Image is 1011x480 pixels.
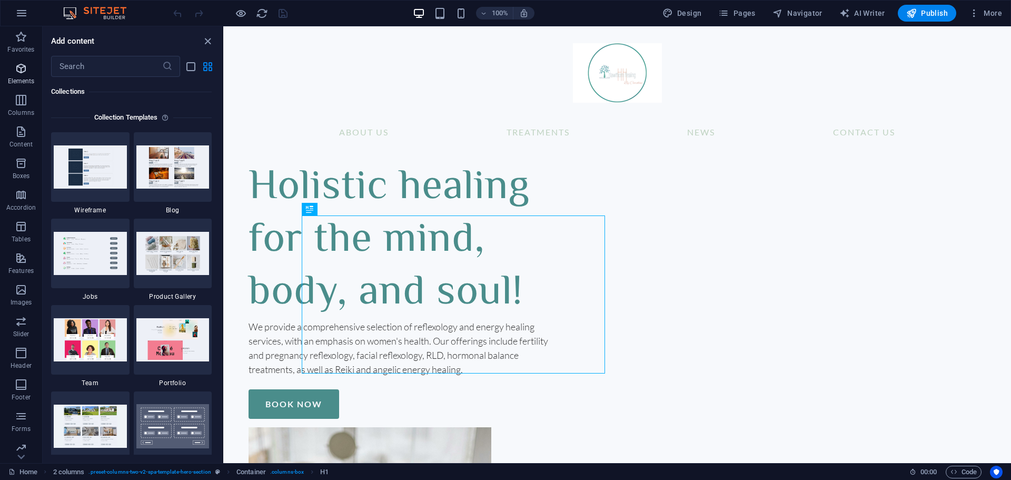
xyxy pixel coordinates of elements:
[88,466,211,478] span: . preset-columns-two-v2-spa-template-hero-section
[909,466,937,478] h6: Session time
[51,35,95,47] h6: Add content
[12,393,31,401] p: Footer
[201,60,214,73] button: grid-view
[184,60,197,73] button: list-view
[134,305,212,387] div: Portfolio
[51,132,130,214] div: Wireframe
[928,468,929,476] span: :
[320,466,329,478] span: Click to select. Double-click to edit
[51,56,162,77] input: Search
[969,8,1002,18] span: More
[51,219,130,301] div: Jobs
[8,267,34,275] p: Features
[51,292,130,301] span: Jobs
[51,305,130,387] div: Team
[6,203,36,212] p: Accordion
[51,206,130,214] span: Wireframe
[134,132,212,214] div: Blog
[54,318,127,361] img: team_extension.jpg
[270,466,304,478] span: . columns-box
[8,466,37,478] a: Click to cancel selection. Double-click to open Pages
[714,5,759,22] button: Pages
[256,7,268,19] i: Reload page
[519,8,529,18] i: On resize automatically adjust zoom level to fit chosen device.
[12,425,31,433] p: Forms
[8,77,35,85] p: Elements
[12,235,31,243] p: Tables
[13,330,29,338] p: Slider
[54,232,127,275] img: jobs_extension.jpg
[61,7,140,19] img: Editor Logo
[53,466,85,478] span: Click to select. Double-click to edit
[13,172,30,180] p: Boxes
[136,145,210,188] img: blog_extension.jpg
[51,379,130,387] span: Team
[920,466,937,478] span: 00 00
[965,5,1006,22] button: More
[946,466,982,478] button: Code
[51,85,212,98] h6: Collections
[658,5,706,22] button: Design
[162,111,173,124] i: Each template - except the Collections listing - comes with a preconfigured design and collection...
[90,111,162,124] h6: Collection Templates
[8,109,34,117] p: Columns
[492,7,509,19] h6: 100%
[9,140,33,149] p: Content
[134,206,212,214] span: Blog
[906,8,948,18] span: Publish
[839,8,885,18] span: AI Writer
[136,404,210,448] img: collectionscontainer1.svg
[950,466,977,478] span: Code
[768,5,827,22] button: Navigator
[54,405,127,447] img: real_estate_extension.jpg
[215,469,220,475] i: This element is a customizable preset
[772,8,822,18] span: Navigator
[255,7,268,19] button: reload
[134,292,212,301] span: Product Gallery
[7,45,34,54] p: Favorites
[835,5,889,22] button: AI Writer
[136,318,210,361] img: portfolio_extension.jpg
[11,361,32,370] p: Header
[54,145,127,188] img: wireframe_extension.jpg
[662,8,702,18] span: Design
[236,466,266,478] span: Click to select. Double-click to edit
[898,5,956,22] button: Publish
[53,466,329,478] nav: breadcrumb
[201,35,214,47] button: close panel
[11,298,32,307] p: Images
[990,466,1003,478] button: Usercentrics
[134,379,212,387] span: Portfolio
[134,219,212,301] div: Product Gallery
[234,7,247,19] button: Click here to leave preview mode and continue editing
[136,232,210,275] img: product_gallery_extension.jpg
[658,5,706,22] div: Design (Ctrl+Alt+Y)
[476,7,513,19] button: 100%
[718,8,755,18] span: Pages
